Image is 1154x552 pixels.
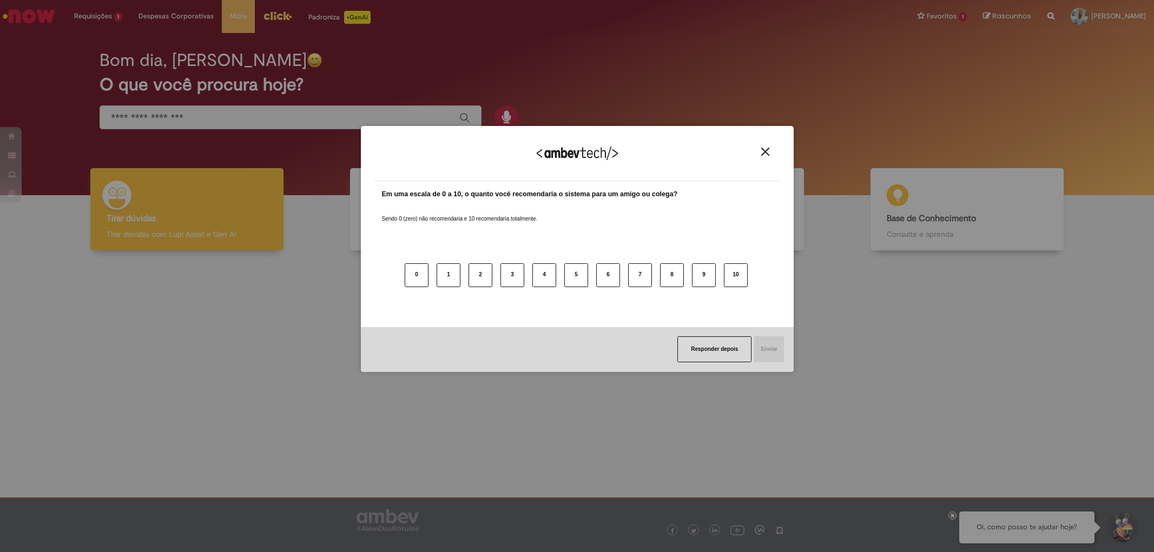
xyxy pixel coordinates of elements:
[437,263,460,287] button: 1
[382,202,538,223] label: Sendo 0 (zero) não recomendaria e 10 recomendaria totalmente.
[660,263,684,287] button: 8
[532,263,556,287] button: 4
[382,189,678,199] label: Em uma escala de 0 a 10, o quanto você recomendaria o sistema para um amigo ou colega?
[692,263,716,287] button: 9
[537,147,618,160] img: Logo Ambevtech
[596,263,620,287] button: 6
[724,263,748,287] button: 10
[758,147,773,156] button: Close
[469,263,492,287] button: 2
[677,336,751,362] button: Responder depois
[564,263,588,287] button: 5
[405,263,428,287] button: 0
[500,263,524,287] button: 3
[628,263,652,287] button: 7
[761,148,769,156] img: Close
